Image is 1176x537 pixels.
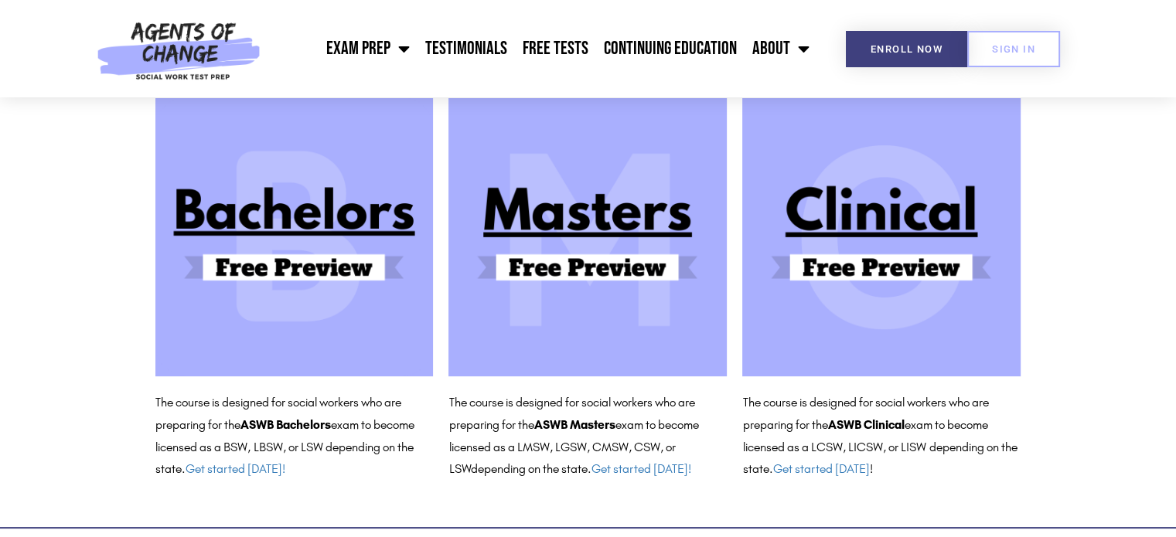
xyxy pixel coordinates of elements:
[769,461,872,476] span: . !
[319,29,418,68] a: Exam Prep
[742,392,1021,481] p: The course is designed for social workers who are preparing for the exam to become licensed as a ...
[596,29,745,68] a: Continuing Education
[186,461,285,476] a: Get started [DATE]!
[772,461,869,476] a: Get started [DATE]
[515,29,596,68] a: Free Tests
[846,31,967,67] a: Enroll Now
[268,29,817,68] nav: Menu
[992,44,1035,54] span: SIGN IN
[745,29,817,68] a: About
[155,392,434,481] p: The course is designed for social workers who are preparing for the exam to become licensed as a ...
[591,461,690,476] a: Get started [DATE]!
[871,44,943,54] span: Enroll Now
[418,29,515,68] a: Testimonials
[967,31,1060,67] a: SIGN IN
[448,392,727,481] p: The course is designed for social workers who are preparing for the exam to become licensed as a ...
[533,417,615,432] b: ASWB Masters
[470,461,690,476] span: depending on the state.
[240,417,331,432] b: ASWB Bachelors
[827,417,904,432] b: ASWB Clinical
